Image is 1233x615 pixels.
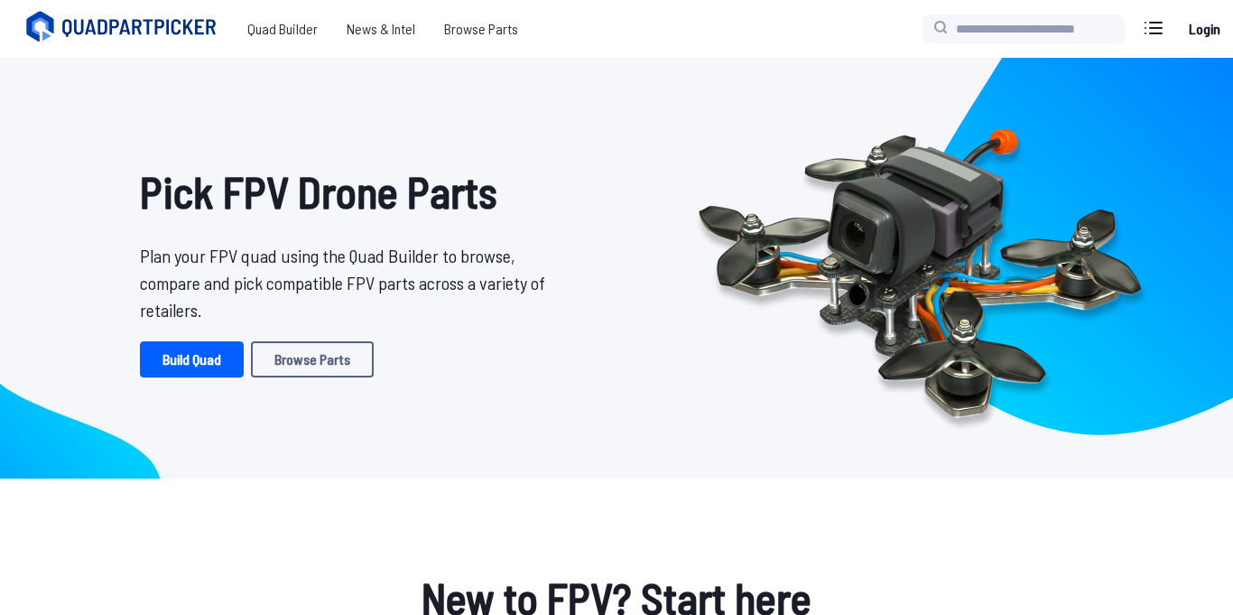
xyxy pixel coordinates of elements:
a: Build Quad [140,341,244,377]
a: Quad Builder [233,11,332,47]
img: Quadcopter [660,88,1180,449]
a: Browse Parts [251,341,374,377]
a: Browse Parts [430,11,533,47]
a: News & Intel [332,11,430,47]
h1: Pick FPV Drone Parts [140,159,559,224]
a: Login [1182,11,1226,47]
p: Plan your FPV quad using the Quad Builder to browse, compare and pick compatible FPV parts across... [140,242,559,323]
